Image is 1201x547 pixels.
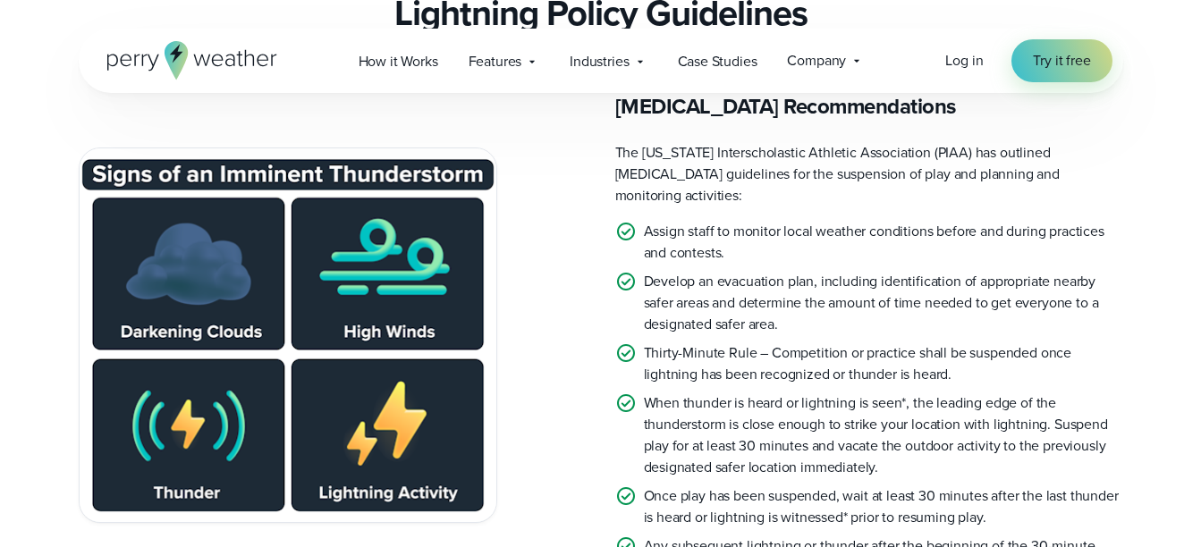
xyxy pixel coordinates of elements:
[1033,50,1090,72] span: Try it free
[663,43,773,80] a: Case Studies
[678,51,757,72] span: Case Studies
[644,392,1123,478] p: When thunder is heard or lightning is seen*, the leading edge of the thunderstorm is close enough...
[570,51,629,72] span: Industries
[945,50,983,72] a: Log in
[945,50,983,71] span: Log in
[80,148,496,522] img: Signs of a Thunderstorm
[644,485,1123,528] p: Once play has been suspended, wait at least 30 minutes after the last thunder is heard or lightni...
[1011,39,1112,82] a: Try it free
[615,142,1123,206] p: The [US_STATE] Interscholastic Athletic Association (PIAA) has outlined [MEDICAL_DATA] guidelines...
[644,271,1123,335] p: Develop an evacuation plan, including identification of appropriate nearby safer areas and determ...
[787,50,846,72] span: Company
[359,51,438,72] span: How it Works
[644,221,1123,264] p: Assign staff to monitor local weather conditions before and during practices and contests.
[343,43,453,80] a: How it Works
[469,51,522,72] span: Features
[644,342,1123,385] p: Thirty-Minute Rule – Competition or practice shall be suspended once lightning has been recognize...
[615,92,1123,121] h3: [MEDICAL_DATA] Recommendations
